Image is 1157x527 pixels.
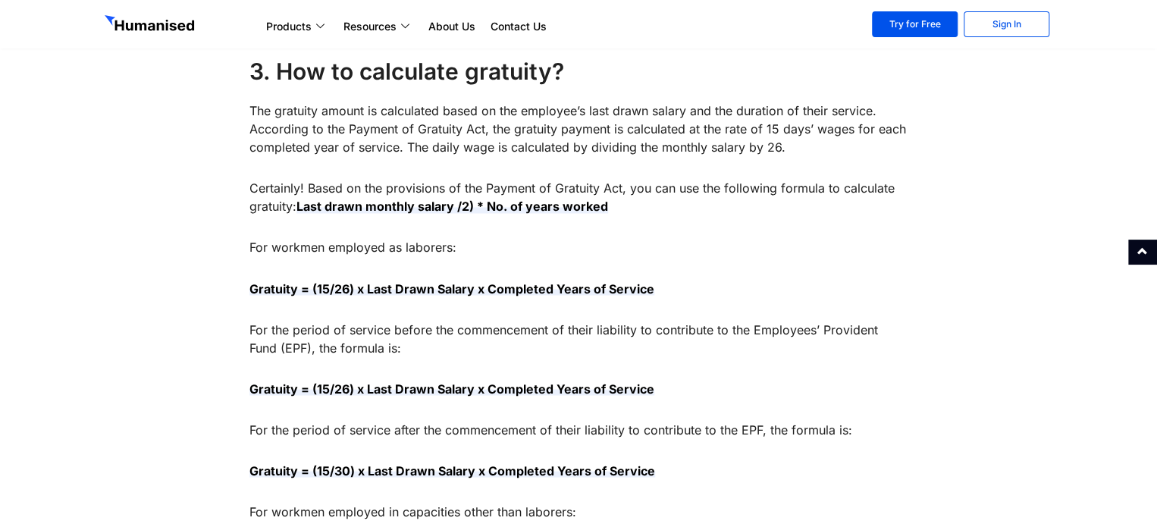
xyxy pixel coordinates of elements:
img: GetHumanised Logo [105,15,197,35]
p: For the period of service before the commencement of their liability to contribute to the Employe... [249,320,908,356]
strong: Last drawn monthly salary /2) * No. of years worked [296,199,608,214]
p: For workmen employed as laborers: [249,238,908,256]
a: About Us [421,17,483,36]
p: For the period of service after the commencement of their liability to contribute to the EPF, the... [249,420,908,438]
strong: Gratuity = (15/30) x Last Drawn Salary x Completed Years of Service [249,463,655,478]
a: Sign In [964,11,1049,37]
p: The gratuity amount is calculated based on the employee’s last drawn salary and the duration of t... [249,102,908,156]
a: Try for Free [872,11,958,37]
p: For workmen employed in capacities other than laborers: [249,502,908,520]
a: Resources [336,17,421,36]
a: Contact Us [483,17,554,36]
p: Certainly! Based on the provisions of the Payment of Gratuity Act, you can use the following form... [249,179,908,215]
strong: Gratuity = (15/26) x Last Drawn Salary x Completed Years of Service [249,381,654,396]
strong: Gratuity = (15/26) x Last Drawn Salary x Completed Years of Service [249,281,654,296]
h4: 3. How to calculate gratuity? [249,56,908,86]
a: Products [259,17,336,36]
